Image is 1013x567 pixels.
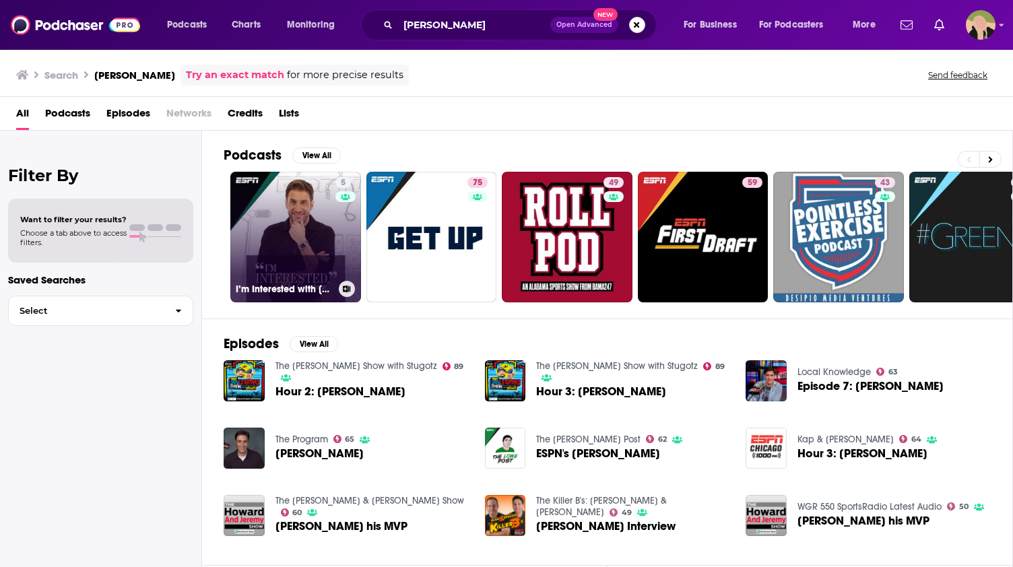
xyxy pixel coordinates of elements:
[279,102,299,130] a: Lists
[674,14,754,36] button: open menu
[966,10,995,40] img: User Profile
[398,14,550,36] input: Search podcasts, credits, & more...
[345,436,354,442] span: 65
[232,15,261,34] span: Charts
[684,15,737,34] span: For Business
[9,306,164,315] span: Select
[20,228,127,247] span: Choose a tab above to access filters.
[750,14,843,36] button: open menu
[658,436,667,442] span: 62
[797,501,942,512] a: WGR 550 SportsRadio Latest Audio
[638,172,769,302] a: 59
[20,215,127,224] span: Want to filter your results?
[335,177,351,188] a: 5
[167,15,207,34] span: Podcasts
[485,495,526,536] img: Mike Greenberg Interview
[230,172,361,302] a: 5I’m Interested with [PERSON_NAME]
[366,172,497,302] a: 75
[797,448,927,459] a: Hour 3: Mike Greenberg
[536,495,667,518] a: The Killer B's: Joel Blank & Jeremy Branham
[593,8,618,21] span: New
[16,102,29,130] a: All
[374,9,669,40] div: Search podcasts, credits, & more...
[746,360,787,401] img: Episode 7: Mike Greenberg
[224,335,279,352] h2: Episodes
[797,515,929,527] a: Mike Greenberg his MVP
[277,14,352,36] button: open menu
[287,15,335,34] span: Monitoring
[287,67,403,83] span: for more precise results
[536,360,698,372] a: The Dan Le Batard Show with Stugotz
[275,360,437,372] a: The Dan Le Batard Show with Stugotz
[224,360,265,401] img: Hour 2: Mike Greenberg
[281,508,302,516] a: 60
[646,435,667,443] a: 62
[966,10,995,40] button: Show profile menu
[959,504,969,510] span: 50
[290,336,338,352] button: View All
[797,515,929,527] span: [PERSON_NAME] his MVP
[473,176,482,190] span: 75
[467,177,488,188] a: 75
[166,102,211,130] span: Networks
[899,435,921,443] a: 64
[536,386,666,397] a: Hour 3: Mike Greenberg
[8,166,193,185] h2: Filter By
[797,366,871,378] a: Local Knowledge
[746,428,787,469] img: Hour 3: Mike Greenberg
[748,176,757,190] span: 59
[536,448,660,459] span: ESPN's [PERSON_NAME]
[292,510,302,516] span: 60
[223,14,269,36] a: Charts
[224,428,265,469] img: Mike Greenberg
[186,67,284,83] a: Try an exact match
[275,434,328,445] a: The Program
[742,177,762,188] a: 59
[443,362,464,370] a: 89
[966,10,995,40] span: Logged in as KatMcMahonn
[106,102,150,130] a: Episodes
[45,102,90,130] span: Podcasts
[746,495,787,536] img: Mike Greenberg his MVP
[924,69,991,81] button: Send feedback
[550,17,618,33] button: Open AdvancedNew
[843,14,892,36] button: open menu
[610,508,632,516] a: 49
[224,495,265,536] img: Mike Greenberg his MVP
[895,13,918,36] a: Show notifications dropdown
[228,102,263,130] a: Credits
[556,22,612,28] span: Open Advanced
[341,176,346,190] span: 5
[8,296,193,326] button: Select
[536,386,666,397] span: Hour 3: [PERSON_NAME]
[911,436,921,442] span: 64
[703,362,725,370] a: 89
[275,521,407,532] span: [PERSON_NAME] his MVP
[773,172,904,302] a: 43
[797,448,927,459] span: Hour 3: [PERSON_NAME]
[876,368,898,376] a: 63
[797,434,894,445] a: Kap & J. Hood
[853,15,876,34] span: More
[536,434,641,445] a: The Lowe Post
[797,380,944,392] span: Episode 7: [PERSON_NAME]
[224,335,338,352] a: EpisodesView All
[759,15,824,34] span: For Podcasters
[485,428,526,469] img: ESPN's Mike Greenberg
[11,12,140,38] img: Podchaser - Follow, Share and Rate Podcasts
[929,13,950,36] a: Show notifications dropdown
[947,502,969,510] a: 50
[236,283,333,295] h3: I’m Interested with [PERSON_NAME]
[275,448,364,459] a: Mike Greenberg
[275,495,464,506] a: The Jeremy & Joe Show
